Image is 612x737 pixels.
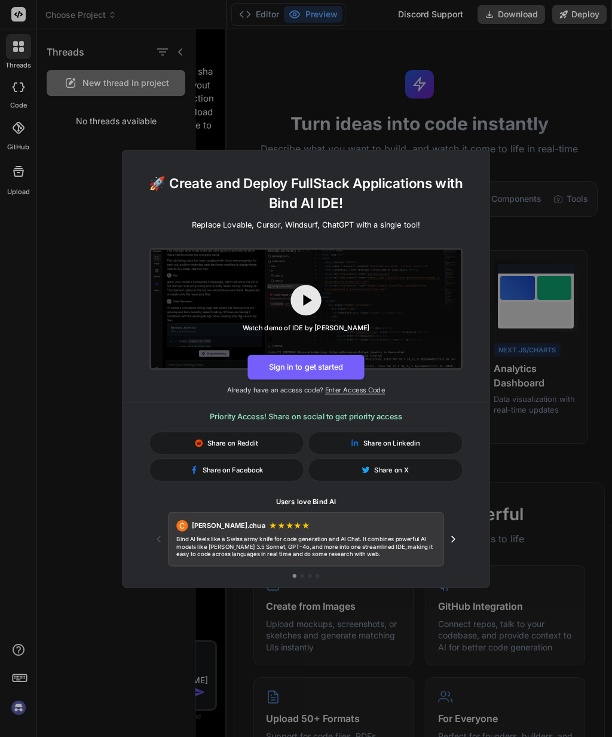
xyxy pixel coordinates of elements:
h1: 🚀 Create and Deploy FullStack Applications with Bind AI IDE! [137,173,474,213]
span: ★ [302,520,310,531]
span: [PERSON_NAME].chua [192,521,265,530]
span: Share on Linkedin [363,438,420,447]
span: ★ [269,520,277,531]
span: Share on Reddit [207,438,258,447]
button: Previous testimonial [149,529,169,548]
span: ★ [286,520,294,531]
p: Bind AI feels like a Swiss army knife for code generation and AI Chat. It combines powerful AI mo... [176,535,436,558]
p: Already have an access code? [123,385,489,395]
button: Go to testimonial 1 [293,574,296,578]
h1: Users love Bind AI [149,496,463,506]
div: C [176,520,188,531]
span: Enter Access Code [325,385,385,394]
button: Go to testimonial 4 [316,574,319,578]
button: Go to testimonial 3 [308,574,311,578]
span: Share on Facebook [203,465,264,474]
div: Watch demo of IDE by [PERSON_NAME] [243,323,370,333]
span: Share on X [374,465,409,474]
span: ★ [277,520,286,531]
p: Replace Lovable, Cursor, Windsurf, ChatGPT with a single tool! [192,219,420,230]
button: Next testimonial [443,529,463,548]
button: Go to testimonial 2 [300,574,304,578]
h3: Priority Access! Share on social to get priority access [149,410,463,422]
span: ★ [293,520,302,531]
button: Sign in to get started [247,354,364,379]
